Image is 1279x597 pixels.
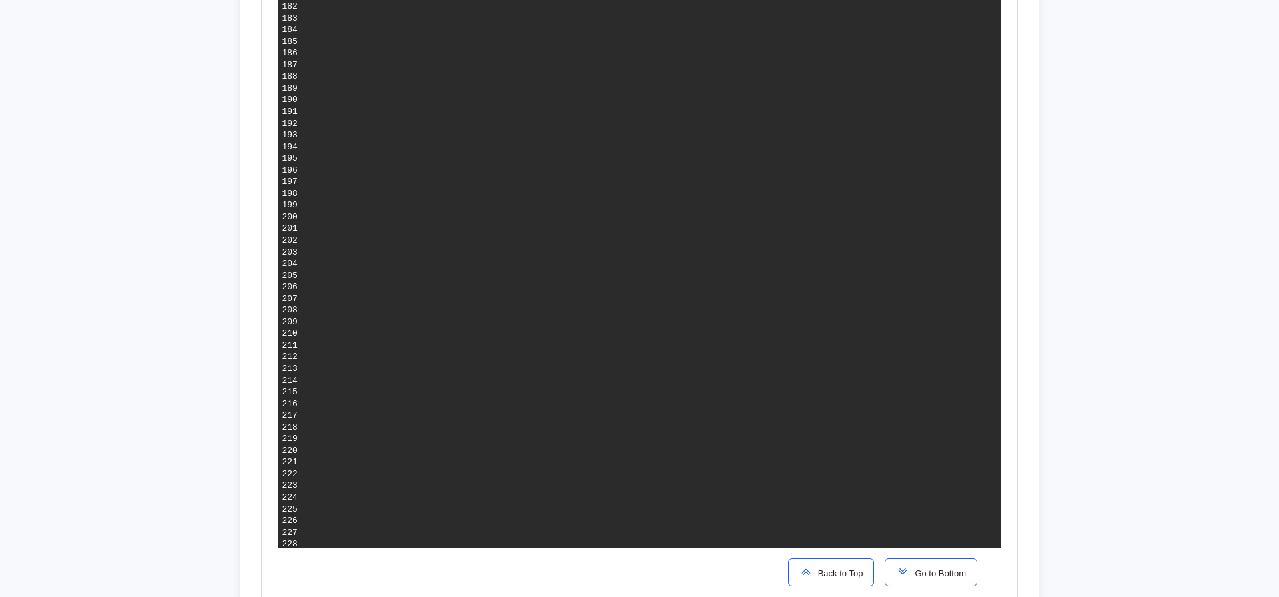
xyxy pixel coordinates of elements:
[282,527,298,539] div: 227
[282,445,298,457] div: 220
[282,153,298,165] div: 195
[282,504,298,516] div: 225
[885,558,977,586] button: Go to Bottom
[282,1,298,13] div: 182
[282,468,298,480] div: 222
[282,188,298,200] div: 198
[282,258,298,270] div: 204
[282,398,298,410] div: 216
[282,281,298,293] div: 206
[282,515,298,527] div: 226
[909,568,966,578] span: Go to Bottom
[282,363,298,375] div: 213
[282,270,298,282] div: 205
[282,36,298,48] div: 185
[282,456,298,468] div: 221
[282,118,298,130] div: 192
[282,129,298,141] div: 193
[282,340,298,352] div: 211
[282,71,298,83] div: 188
[282,199,298,211] div: 199
[282,83,298,95] div: 189
[282,94,298,106] div: 190
[282,247,298,259] div: 203
[282,293,298,305] div: 207
[282,351,298,363] div: 212
[282,538,298,550] div: 228
[896,565,909,578] img: scroll-to-icon.svg
[282,176,298,188] div: 197
[799,565,813,578] img: scroll-to-icon.svg
[282,13,298,25] div: 183
[788,558,875,586] button: Back to Top
[282,165,298,177] div: 196
[813,568,863,578] span: Back to Top
[282,24,298,36] div: 184
[282,316,298,328] div: 209
[282,235,298,247] div: 202
[282,492,298,504] div: 224
[282,141,298,153] div: 194
[282,328,298,340] div: 210
[282,223,298,235] div: 201
[282,386,298,398] div: 215
[282,410,298,422] div: 217
[282,106,298,118] div: 191
[282,304,298,316] div: 208
[282,47,298,59] div: 186
[282,422,298,434] div: 218
[282,433,298,445] div: 219
[282,375,298,387] div: 214
[282,59,298,71] div: 187
[282,211,298,223] div: 200
[282,480,298,492] div: 223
